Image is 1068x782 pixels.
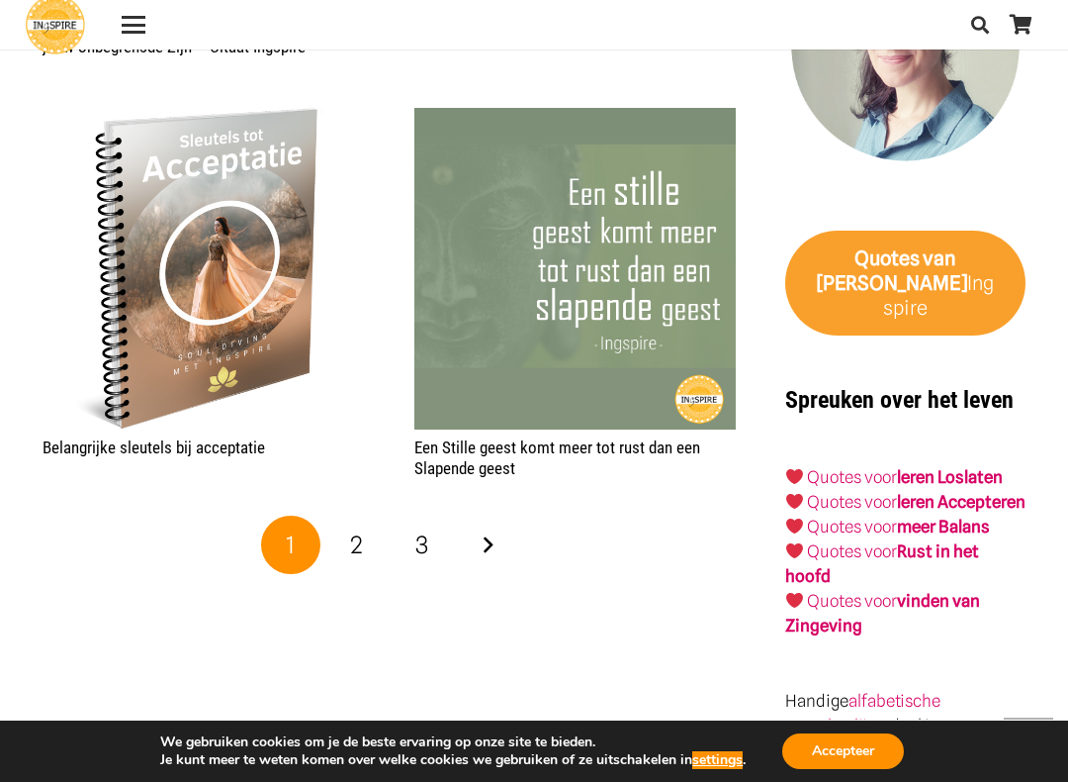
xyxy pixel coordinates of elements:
strong: Spreuken over het leven [785,386,1014,414]
strong: Rust in het hoofd [785,541,979,586]
a: Menu [108,13,158,37]
span: 2 [350,531,363,559]
button: settings [692,751,743,769]
img: Leren accepteren hoe doe je dat? Alles over acceptatie in dit prachtige eboekje Sleutels tot Acce... [43,108,364,430]
a: Quotes voorvinden van Zingeving [785,591,980,635]
img: ❤ [786,493,803,510]
a: Belangrijke sleutels bij acceptatie [43,110,364,130]
a: leren Loslaten [897,467,1003,487]
img: Een Stille geest komt meer tot rust dan een Slapende geest - Citaat van Inge Ingspire over mindfu... [414,108,736,430]
a: Terug naar top [1004,718,1053,767]
span: Pagina 1 [261,516,320,575]
p: We gebruiken cookies om je de beste ervaring op onze site te bieden. [160,733,746,751]
p: Je kunt meer te weten komen over welke cookies we gebruiken of ze uitschakelen in . [160,751,746,769]
button: Accepteer [782,733,904,769]
img: ❤ [786,542,803,559]
strong: Quotes [854,246,920,270]
a: leren Accepteren [897,492,1025,512]
a: Een Stille geest komt meer tot rust dan een Slapende geest [414,110,736,130]
a: Quotes voormeer Balans [807,517,990,537]
span: 1 [286,531,295,559]
strong: vinden van Zingeving [785,591,980,635]
a: Belangrijke sleutels bij acceptatie [43,438,265,457]
strong: van [PERSON_NAME] [817,246,967,295]
a: Quotes van [PERSON_NAME]Ingspire [785,231,1026,336]
a: Pagina 3 [393,516,452,575]
img: ❤ [786,518,803,535]
a: Quotes voorRust in het hoofd [785,541,979,586]
span: 3 [415,531,428,559]
a: Een Stille geest komt meer tot rust dan een Slapende geest [414,438,700,477]
a: Pagina 2 [326,516,386,575]
strong: meer Balans [897,517,990,537]
a: alfabetische spreukenlijst [785,691,940,735]
img: ❤ [786,468,803,485]
p: Handige - deel jouw favoriete Ingspire quote! [785,689,1026,763]
a: Quotes voor [807,467,897,487]
a: Quotes voor [807,492,897,512]
img: ❤ [786,592,803,609]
